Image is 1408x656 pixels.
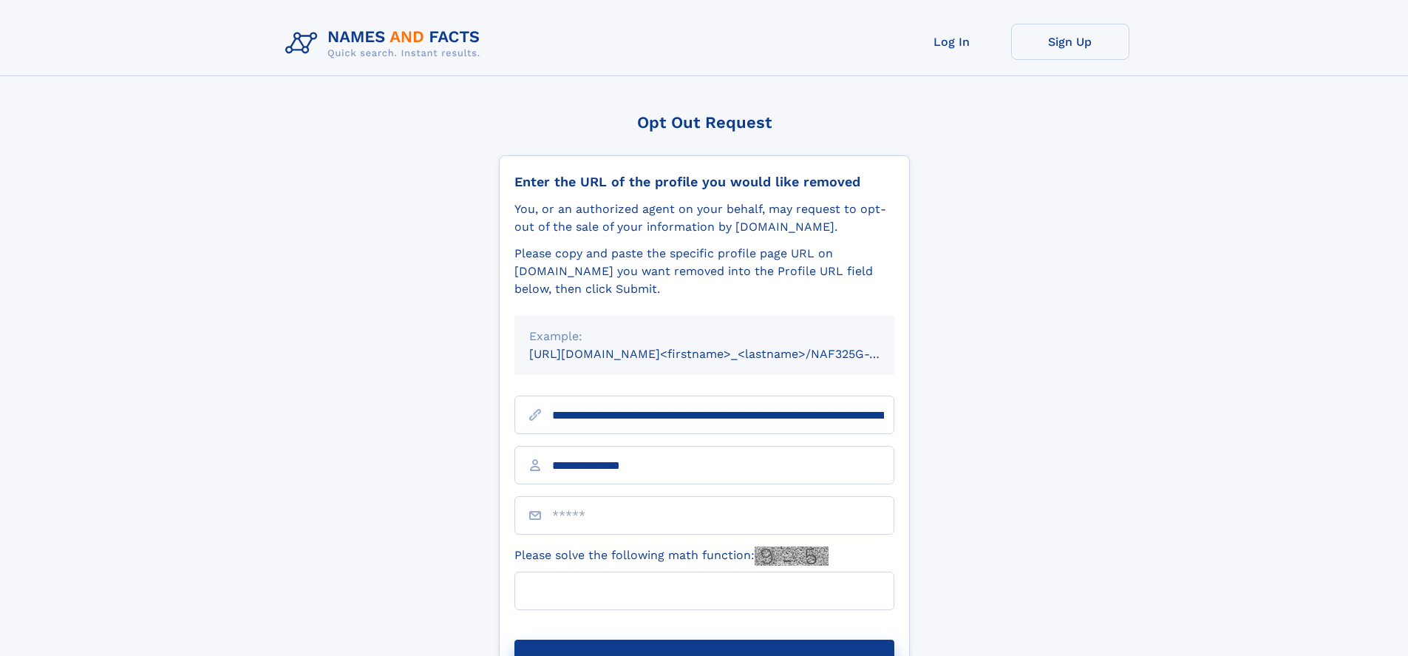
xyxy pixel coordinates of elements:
img: Logo Names and Facts [279,24,492,64]
label: Please solve the following math function: [514,547,829,566]
div: You, or an authorized agent on your behalf, may request to opt-out of the sale of your informatio... [514,200,894,236]
a: Log In [893,24,1011,60]
small: [URL][DOMAIN_NAME]<firstname>_<lastname>/NAF325G-xxxxxxxx [529,347,922,361]
div: Opt Out Request [499,113,910,132]
div: Example: [529,328,880,345]
div: Please copy and paste the specific profile page URL on [DOMAIN_NAME] you want removed into the Pr... [514,245,894,298]
div: Enter the URL of the profile you would like removed [514,174,894,190]
a: Sign Up [1011,24,1129,60]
